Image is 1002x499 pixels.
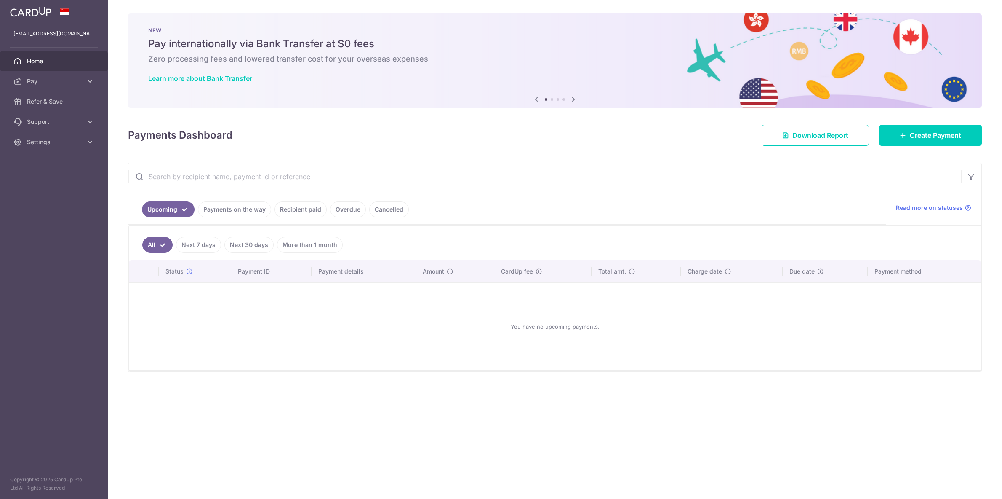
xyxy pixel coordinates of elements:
a: Read more on statuses [896,204,971,212]
h4: Payments Dashboard [128,128,232,143]
span: Home [27,57,83,65]
a: Payments on the way [198,201,271,217]
a: Create Payment [879,125,982,146]
span: CardUp fee [501,267,533,276]
span: Create Payment [910,130,961,140]
span: Settings [27,138,83,146]
img: Bank transfer banner [128,13,982,108]
span: Amount [423,267,444,276]
span: Support [27,118,83,126]
span: Status [165,267,184,276]
a: Learn more about Bank Transfer [148,74,252,83]
a: Next 30 days [224,237,274,253]
input: Search by recipient name, payment id or reference [128,163,961,190]
div: You have no upcoming payments. [139,290,971,364]
h6: Zero processing fees and lowered transfer cost for your overseas expenses [148,54,962,64]
a: Overdue [330,201,366,217]
th: Payment details [312,260,416,282]
a: More than 1 month [277,237,343,253]
span: Download Report [792,130,848,140]
h5: Pay internationally via Bank Transfer at $0 fees [148,37,962,51]
a: Upcoming [142,201,195,217]
span: Refer & Save [27,97,83,106]
th: Payment method [868,260,981,282]
a: Recipient paid [274,201,327,217]
p: [EMAIL_ADDRESS][DOMAIN_NAME] [13,30,94,38]
span: Read more on statuses [896,204,963,212]
span: Pay [27,77,83,86]
a: Cancelled [369,201,409,217]
th: Payment ID [231,260,312,282]
a: Download Report [762,125,869,146]
span: Total amt. [598,267,626,276]
span: Charge date [688,267,722,276]
p: NEW [148,27,962,34]
img: CardUp [10,7,51,17]
span: Due date [789,267,815,276]
a: Next 7 days [176,237,221,253]
a: All [142,237,173,253]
